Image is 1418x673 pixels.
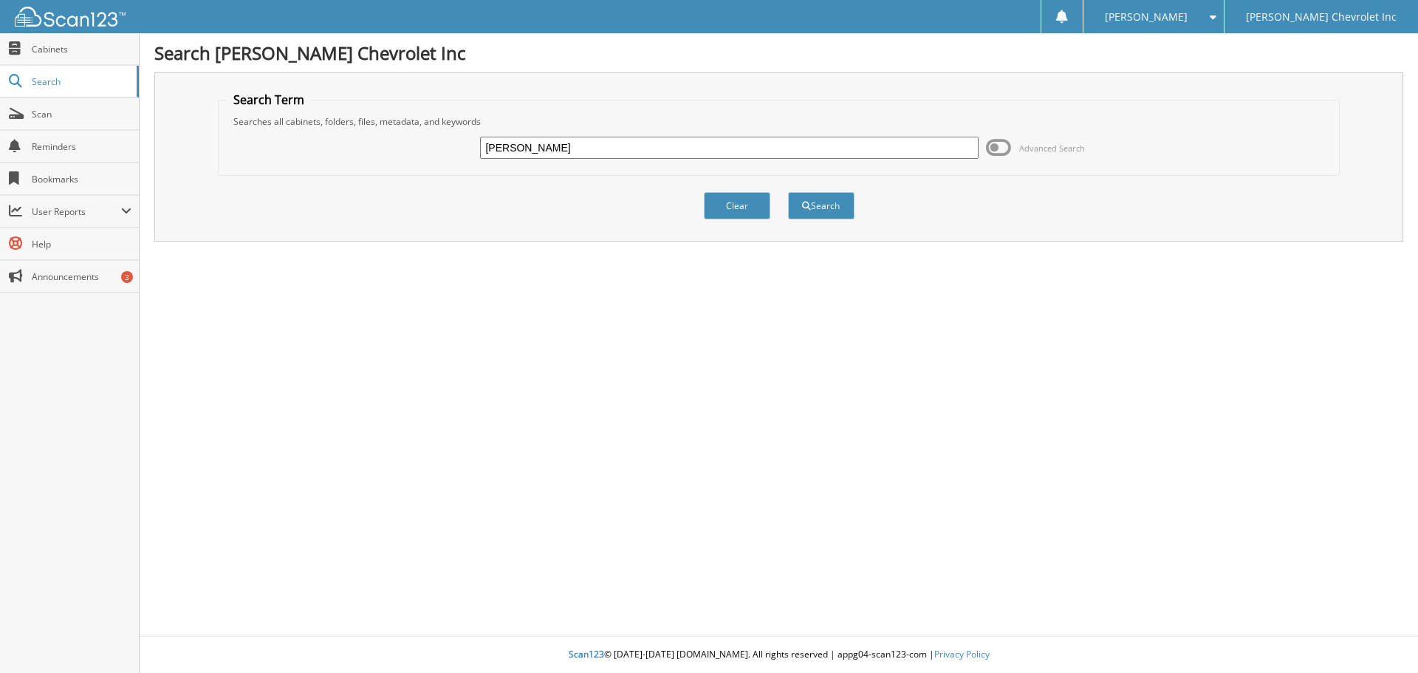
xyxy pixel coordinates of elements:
span: Scan123 [569,648,604,660]
button: Clear [704,192,770,219]
span: Search [32,75,129,88]
span: Announcements [32,270,131,283]
span: Bookmarks [32,173,131,185]
h1: Search [PERSON_NAME] Chevrolet Inc [154,41,1403,65]
span: Cabinets [32,43,131,55]
span: Scan [32,108,131,120]
a: Privacy Policy [934,648,990,660]
div: Searches all cabinets, folders, files, metadata, and keywords [226,115,1332,128]
span: User Reports [32,205,121,218]
span: Reminders [32,140,131,153]
iframe: Chat Widget [1344,602,1418,673]
img: scan123-logo-white.svg [15,7,126,27]
div: 3 [121,271,133,283]
button: Search [788,192,854,219]
div: © [DATE]-[DATE] [DOMAIN_NAME]. All rights reserved | appg04-scan123-com | [140,637,1418,673]
legend: Search Term [226,92,312,108]
span: Advanced Search [1019,143,1085,154]
span: [PERSON_NAME] [1105,13,1188,21]
span: Help [32,238,131,250]
span: [PERSON_NAME] Chevrolet Inc [1246,13,1397,21]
